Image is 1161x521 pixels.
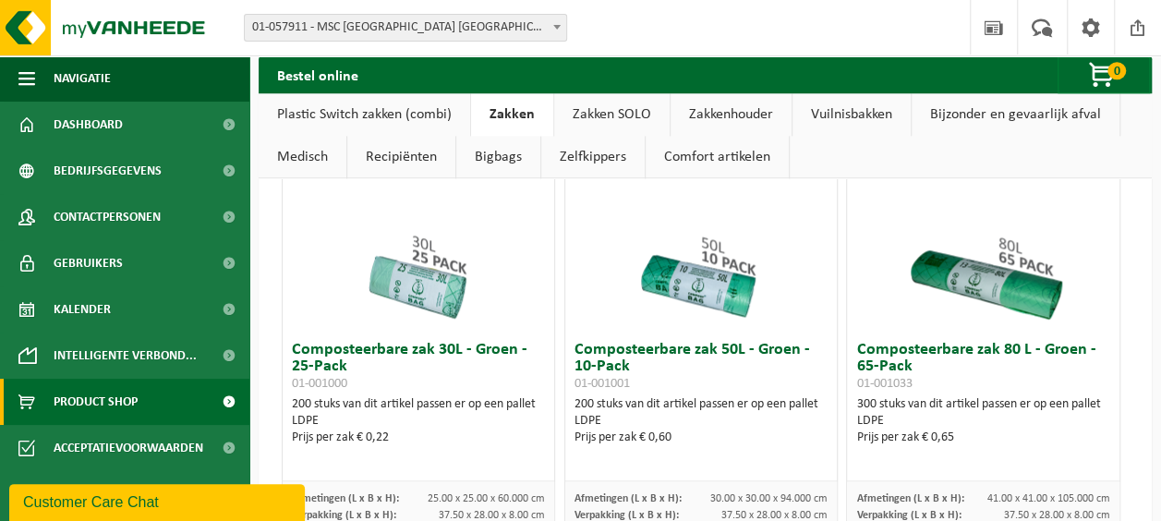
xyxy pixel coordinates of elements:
a: Zakken [471,93,553,136]
div: Prijs per zak € 0,65 [856,430,1110,446]
h3: Composteerbare zak 80 L - Groen - 65-Pack [856,342,1110,392]
div: Prijs per zak € 0,60 [574,430,828,446]
a: Bigbags [456,136,540,178]
span: 30.00 x 30.00 x 94.000 cm [710,493,828,504]
span: 37.50 x 28.00 x 8.00 cm [721,510,828,521]
button: 0 [1058,56,1150,93]
span: 01-001001 [574,377,630,391]
span: Verpakking (L x B x H): [856,510,961,521]
span: 01-057911 - MSC BELGIUM NV - ANTWERPEN [245,15,566,41]
a: Zelfkippers [541,136,645,178]
span: Verpakking (L x B x H): [292,510,396,521]
a: Bijzonder en gevaarlijk afval [912,93,1119,136]
a: Recipiënten [347,136,455,178]
h2: Bestel online [259,56,377,92]
span: Contactpersonen [54,194,161,240]
span: 01-001000 [292,377,347,391]
div: LDPE [292,413,546,430]
img: 01-001000 [326,148,511,333]
span: 37.50 x 28.00 x 8.00 cm [439,510,545,521]
a: Zakken SOLO [554,93,670,136]
a: Comfort artikelen [646,136,789,178]
h3: Composteerbare zak 50L - Groen - 10-Pack [574,342,828,392]
h3: Composteerbare zak 30L - Groen - 25-Pack [292,342,546,392]
img: 01-001033 [891,148,1076,333]
a: Zakkenhouder [671,93,792,136]
span: Bedrijfsgegevens [54,148,162,194]
span: 01-001033 [856,377,912,391]
span: Kalender [54,286,111,333]
div: 300 stuks van dit artikel passen er op een pallet [856,396,1110,446]
span: 41.00 x 41.00 x 105.000 cm [987,493,1110,504]
div: LDPE [856,413,1110,430]
span: Acceptatievoorwaarden [54,425,203,471]
span: Product Shop [54,379,138,425]
span: 37.50 x 28.00 x 8.00 cm [1004,510,1110,521]
a: Vuilnisbakken [792,93,911,136]
span: Verpakking (L x B x H): [574,510,679,521]
span: Afmetingen (L x B x H): [292,493,399,504]
iframe: chat widget [9,480,308,521]
span: Gebruikers [54,240,123,286]
div: 200 stuks van dit artikel passen er op een pallet [574,396,828,446]
div: Prijs per zak € 0,22 [292,430,546,446]
img: 01-001001 [609,148,793,333]
div: LDPE [574,413,828,430]
span: 25.00 x 25.00 x 60.000 cm [428,493,545,504]
div: 200 stuks van dit artikel passen er op een pallet [292,396,546,446]
a: Plastic Switch zakken (combi) [259,93,470,136]
a: Medisch [259,136,346,178]
span: Afmetingen (L x B x H): [856,493,963,504]
span: 01-057911 - MSC BELGIUM NV - ANTWERPEN [244,14,567,42]
span: Navigatie [54,55,111,102]
span: 0 [1107,62,1126,79]
span: Dashboard [54,102,123,148]
span: Intelligente verbond... [54,333,197,379]
span: Afmetingen (L x B x H): [574,493,682,504]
